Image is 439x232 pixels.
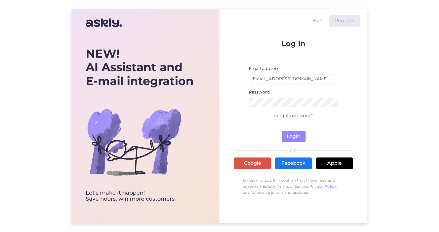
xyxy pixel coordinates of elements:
[86,16,122,30] img: Askly
[329,15,360,27] a: Register
[234,157,271,169] a: Google
[266,184,309,189] a: Askly Terms of Service
[86,46,120,61] b: NEW!
[316,157,353,169] a: Apple
[234,174,353,199] p: By clicking Log In, I confirm that I have read and agree to the , , and to receive emails and upd...
[249,65,279,72] label: Email address
[86,94,182,190] img: bg-askly
[310,16,325,25] button: EN
[249,89,270,95] label: Password
[234,40,353,47] p: Log In
[86,47,194,88] div: AI Assistant and E-mail integration
[289,149,298,153] span: OR
[275,157,312,169] a: Facebook
[282,131,306,142] button: Login
[274,113,313,118] a: Forgot password?
[86,190,194,202] div: Let’s make it happen! Save hours, win more customers.
[309,184,336,189] a: Privacy Policy
[249,74,338,84] input: Enter email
